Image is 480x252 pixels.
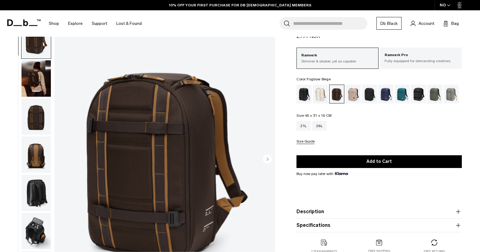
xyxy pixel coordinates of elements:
[296,85,312,103] a: Black Out
[378,85,393,103] a: Blue Hour
[305,113,332,118] span: 45 x 31 x 16 CM
[21,22,51,59] button: Ramverk Backpack 21L Espresso
[44,10,146,37] nav: Main Navigation
[312,121,326,131] a: 26L
[296,208,462,215] button: Description
[296,77,331,81] legend: Color:
[296,222,462,229] button: Specifications
[362,85,377,103] a: Charcoal Grey
[263,154,272,165] button: Next slide
[21,136,51,173] button: Ramverk Backpack 21L Espresso
[443,20,459,27] button: Bag
[329,85,344,103] a: Espresso
[313,85,328,103] a: Oatmilk
[296,171,348,176] span: Buy now pay later with
[296,114,332,117] legend: Size:
[21,213,51,250] button: Ramverk Backpack 21L Espresso
[296,155,462,168] button: Add to Cart
[385,52,457,58] p: Ramverk Pro
[22,22,51,59] img: Ramverk Backpack 21L Espresso
[22,213,51,249] img: Ramverk Backpack 21L Espresso
[68,13,83,34] a: Explore
[301,52,373,59] p: Ramverk
[419,20,434,27] span: Account
[22,136,51,173] img: Ramverk Backpack 21L Espresso
[335,172,348,175] img: {"height" => 20, "alt" => "Klarna"}
[346,85,361,103] a: Fogbow Beige
[116,13,142,34] a: Lost & Found
[21,60,51,97] button: Ramverk Backpack 21L Espresso
[380,48,462,68] a: Ramverk Pro Fully equipped for demanding creatives.
[301,59,373,64] p: Slimmer & sleaker, yet as capable.
[92,13,107,34] a: Support
[411,85,426,103] a: Reflective Black
[296,121,310,131] a: 21L
[444,85,459,103] a: Sand Grey
[411,20,434,27] a: Account
[22,175,51,211] img: Ramverk Backpack 21L Espresso
[169,2,311,8] a: 10% OFF YOUR FIRST PURCHASE FOR DB [DEMOGRAPHIC_DATA] MEMBERS
[451,20,459,27] span: Bag
[21,174,51,211] button: Ramverk Backpack 21L Espresso
[22,99,51,135] img: Ramverk Backpack 21L Espresso
[49,13,59,34] a: Shop
[22,60,51,97] img: Ramverk Backpack 21L Espresso
[427,85,442,103] a: Moss Green
[385,58,457,64] p: Fully equipped for demanding creatives.
[296,139,315,144] button: Size Guide
[395,85,410,103] a: Midnight Teal
[376,17,402,30] a: Db Black
[21,98,51,135] button: Ramverk Backpack 21L Espresso
[307,77,331,81] span: Fogbow Beige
